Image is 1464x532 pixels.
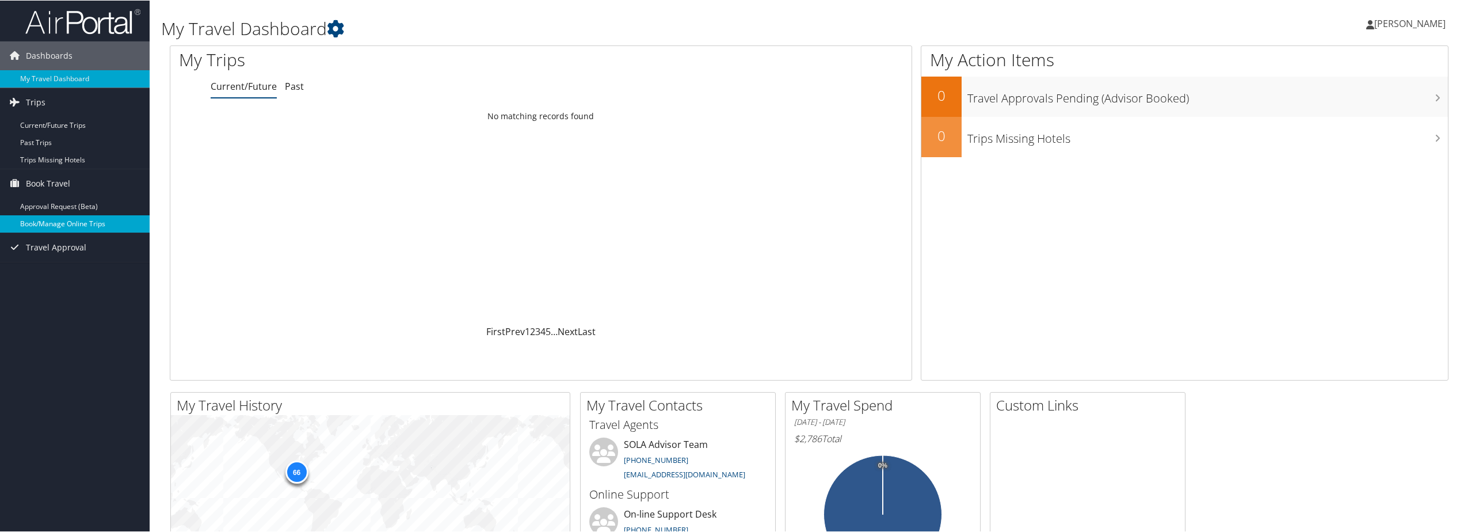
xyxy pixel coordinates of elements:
[211,79,277,92] a: Current/Future
[921,116,1448,157] a: 0Trips Missing Hotels
[624,454,688,465] a: [PHONE_NUMBER]
[586,395,775,415] h2: My Travel Contacts
[589,416,767,432] h3: Travel Agents
[589,486,767,502] h3: Online Support
[170,105,912,126] td: No matching records found
[525,325,530,337] a: 1
[1366,6,1457,40] a: [PERSON_NAME]
[996,395,1185,415] h2: Custom Links
[26,169,70,197] span: Book Travel
[558,325,578,337] a: Next
[1374,17,1446,29] span: [PERSON_NAME]
[921,47,1448,71] h1: My Action Items
[584,437,772,484] li: SOLA Advisor Team
[535,325,540,337] a: 3
[505,325,525,337] a: Prev
[26,88,45,116] span: Trips
[161,16,1025,40] h1: My Travel Dashboard
[530,325,535,337] a: 2
[624,469,745,479] a: [EMAIL_ADDRESS][DOMAIN_NAME]
[540,325,546,337] a: 4
[486,325,505,337] a: First
[791,395,980,415] h2: My Travel Spend
[921,126,962,145] h2: 0
[967,124,1448,146] h3: Trips Missing Hotels
[285,79,304,92] a: Past
[921,76,1448,116] a: 0Travel Approvals Pending (Advisor Booked)
[26,41,73,70] span: Dashboards
[967,84,1448,106] h3: Travel Approvals Pending (Advisor Booked)
[26,233,86,261] span: Travel Approval
[794,432,971,444] h6: Total
[285,460,308,483] div: 66
[794,432,822,444] span: $2,786
[25,7,140,35] img: airportal-logo.png
[578,325,596,337] a: Last
[878,462,887,469] tspan: 0%
[546,325,551,337] a: 5
[179,47,594,71] h1: My Trips
[177,395,570,415] h2: My Travel History
[794,416,971,427] h6: [DATE] - [DATE]
[921,85,962,105] h2: 0
[551,325,558,337] span: …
